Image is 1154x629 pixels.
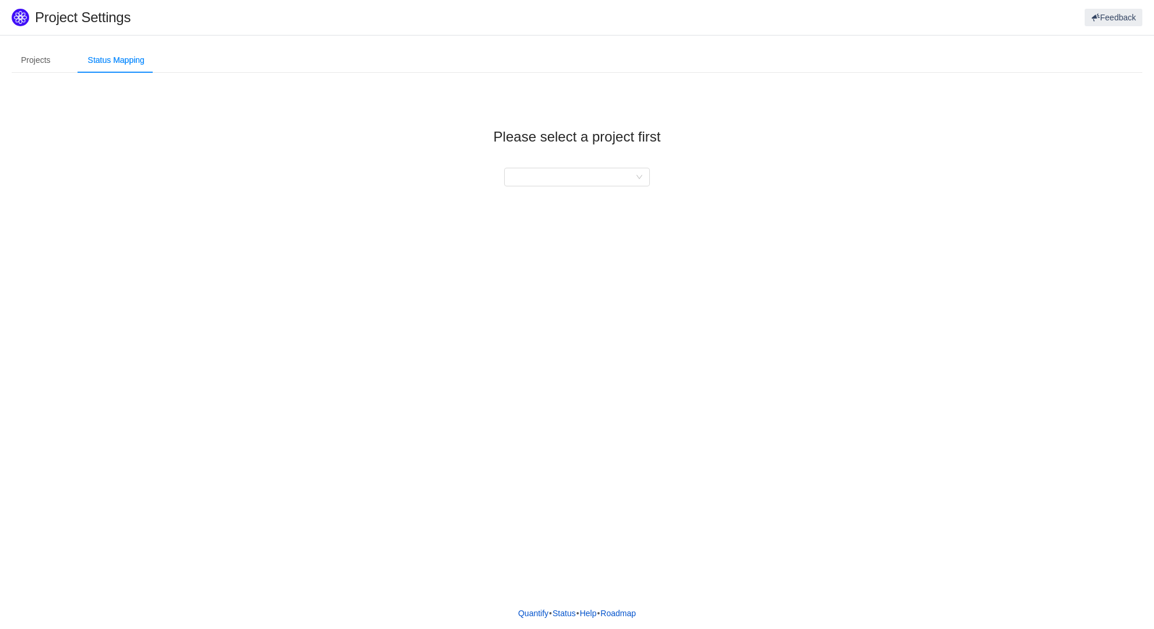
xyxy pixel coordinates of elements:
a: Help [579,605,597,622]
a: Roadmap [600,605,636,622]
span: • [549,609,552,618]
h1: Project Settings [35,9,689,26]
span: • [597,609,600,618]
span: • [576,609,579,618]
button: Feedback [1085,9,1142,26]
div: Status Mapping [79,47,154,73]
img: Quantify [12,9,29,26]
div: Please select a project first [30,124,1124,149]
a: Status [552,605,576,622]
a: Quantify [518,605,549,622]
div: Projects [12,47,60,73]
i: icon: down [636,174,643,182]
